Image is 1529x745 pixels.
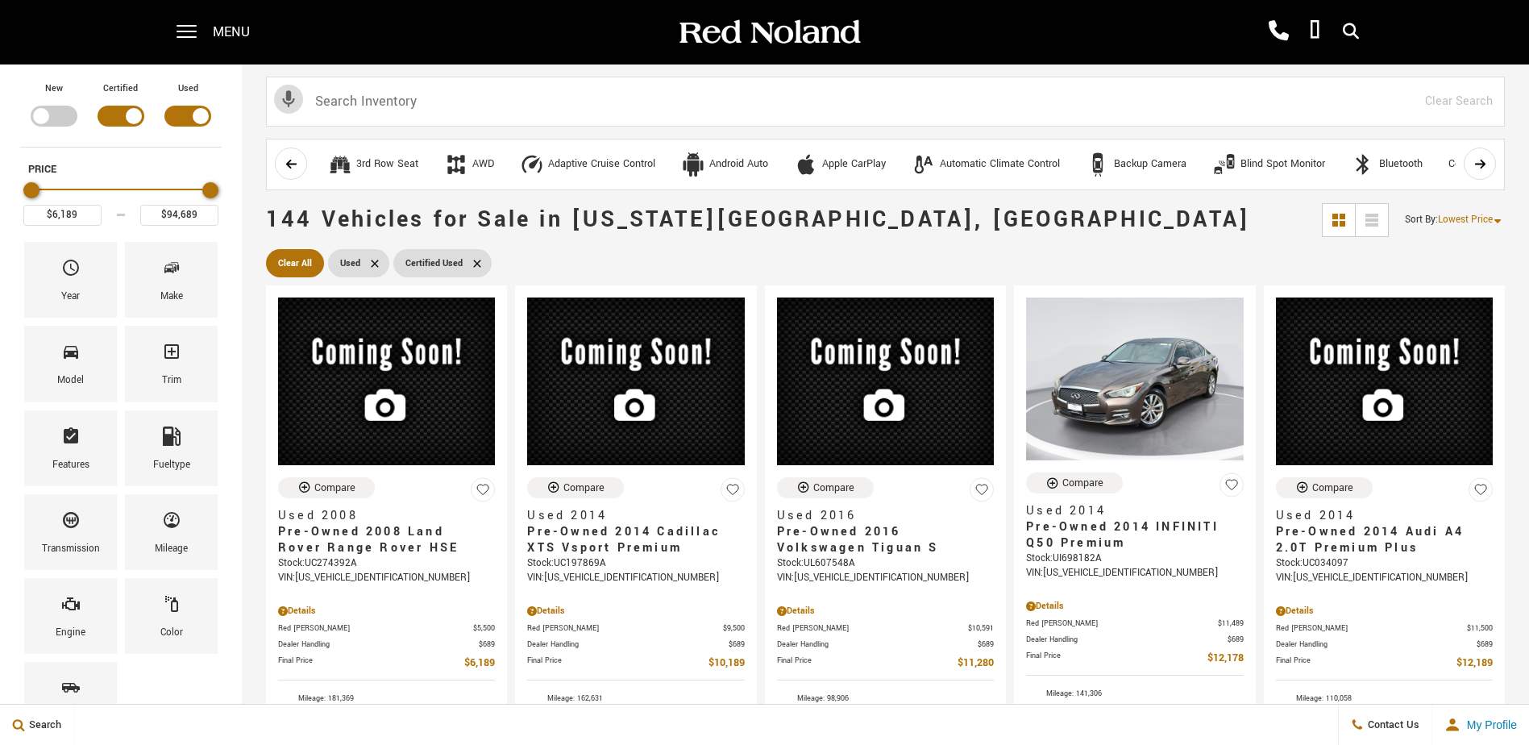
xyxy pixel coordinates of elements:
img: 2014 Cadillac XTS Vsport Premium [527,298,744,465]
span: Final Price [278,655,464,672]
h5: Price [28,162,214,177]
div: Mileage [155,540,188,558]
span: Used 2014 [1276,508,1481,524]
div: Pricing Details - Pre-Owned 2014 Cadillac XTS Vsport Premium With Navigation & AWD [527,604,744,618]
span: Red [PERSON_NAME] [527,622,722,635]
button: scroll left [275,148,307,180]
span: Pre-Owned 2016 Volkswagen Tiguan S [777,524,982,556]
input: Search Inventory [266,77,1505,127]
span: Used 2014 [527,508,732,524]
span: Final Price [1026,650,1207,667]
span: Pre-Owned 2008 Land Rover Range Rover HSE [278,524,483,556]
div: VIN: [US_VEHICLE_IDENTIFICATION_NUMBER] [1026,566,1243,581]
span: Dealer Handling [1026,634,1227,646]
span: Contact Us [1364,718,1419,732]
div: Trim [162,372,181,389]
span: $12,178 [1207,650,1244,667]
button: scroll right [1464,148,1496,180]
li: Mileage: 110,058 [1276,689,1493,710]
span: Pre-Owned 2014 Cadillac XTS Vsport Premium [527,524,732,556]
button: Save Vehicle [721,477,745,509]
div: AWD [444,152,468,177]
span: Fueltype [162,422,181,456]
div: EngineEngine [24,578,117,654]
a: Red [PERSON_NAME] $10,591 [777,622,994,635]
span: Year [61,254,81,288]
div: Backup Camera [1086,152,1110,177]
div: Android Auto [681,152,705,177]
span: Dealer Handling [777,639,978,651]
span: Transmission [61,506,81,540]
div: Model [57,372,84,389]
div: Stock : UC274392A [278,556,495,571]
div: FueltypeFueltype [125,410,218,486]
button: Save Vehicle [471,477,495,509]
span: Lowest Price [1438,213,1493,227]
a: Dealer Handling $689 [1026,634,1243,646]
div: Make [160,288,183,306]
input: Minimum [23,205,102,226]
a: Dealer Handling $689 [777,639,994,651]
span: $689 [479,639,495,651]
a: Dealer Handling $689 [278,639,495,651]
button: Backup CameraBackup Camera [1077,148,1195,181]
a: Used 2014Pre-Owned 2014 Cadillac XTS Vsport Premium [527,508,744,556]
div: Stock : UI698182A [1026,551,1243,566]
div: VIN: [US_VEHICLE_IDENTIFICATION_NUMBER] [527,571,744,585]
div: Filter by Vehicle Type [20,81,222,147]
span: Red [PERSON_NAME] [1276,622,1467,635]
img: 2014 Audi A4 2.0T Premium Plus [1276,298,1493,465]
span: $689 [729,639,745,651]
li: Mileage: 181,369 [278,689,495,710]
img: 2008 Land Rover Range Rover HSE [278,298,495,465]
div: MileageMileage [125,494,218,570]
div: Pricing Details - Pre-Owned 2008 Land Rover Range Rover HSE With Navigation & 4WD [278,604,495,618]
div: FeaturesFeatures [24,410,117,486]
input: Maximum [140,205,218,226]
span: $5,500 [473,622,495,635]
span: Used [340,253,360,273]
span: $10,189 [708,655,745,672]
div: Stock : UC197869A [527,556,744,571]
span: Color [162,590,181,624]
img: Red Noland Auto Group [676,19,862,47]
span: Dealer Handling [278,639,479,651]
div: Blind Spot Monitor [1240,157,1325,172]
div: Apple CarPlay [822,157,886,172]
span: $689 [1228,634,1244,646]
button: AWDAWD [435,148,503,181]
span: Trim [162,338,181,372]
div: 3rd Row Seat [356,157,418,172]
span: Red [PERSON_NAME] [278,622,473,635]
a: Dealer Handling $689 [527,639,744,651]
span: 144 Vehicles for Sale in [US_STATE][GEOGRAPHIC_DATA], [GEOGRAPHIC_DATA] [266,204,1250,235]
span: $12,189 [1456,655,1493,672]
span: Features [61,422,81,456]
label: New [45,81,63,97]
div: Price [23,177,218,226]
span: Engine [61,590,81,624]
div: Compare [1062,476,1103,490]
li: Mileage: 98,906 [777,689,994,710]
div: YearYear [24,242,117,318]
li: Mileage: 141,306 [1026,684,1243,705]
span: Used 2008 [278,508,483,524]
div: ColorColor [125,578,218,654]
a: Final Price $6,189 [278,655,495,672]
span: My Profile [1460,718,1517,731]
a: Red [PERSON_NAME] $5,500 [278,622,495,635]
span: Used 2014 [1026,503,1231,519]
span: $11,280 [958,655,994,672]
a: Final Price $12,178 [1026,650,1243,667]
span: Mileage [162,506,181,540]
a: Red [PERSON_NAME] $11,500 [1276,622,1493,635]
div: Automatic Climate Control [940,157,1060,172]
div: VIN: [US_VEHICLE_IDENTIFICATION_NUMBER] [1276,571,1493,585]
button: Android AutoAndroid Auto [672,148,777,181]
span: Red [PERSON_NAME] [777,622,968,635]
button: 3rd Row Seat3rd Row Seat [319,148,427,181]
span: Red [PERSON_NAME] [1026,618,1217,630]
button: Compare Vehicle [527,477,624,498]
span: Final Price [1276,655,1456,672]
div: Year [61,288,80,306]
